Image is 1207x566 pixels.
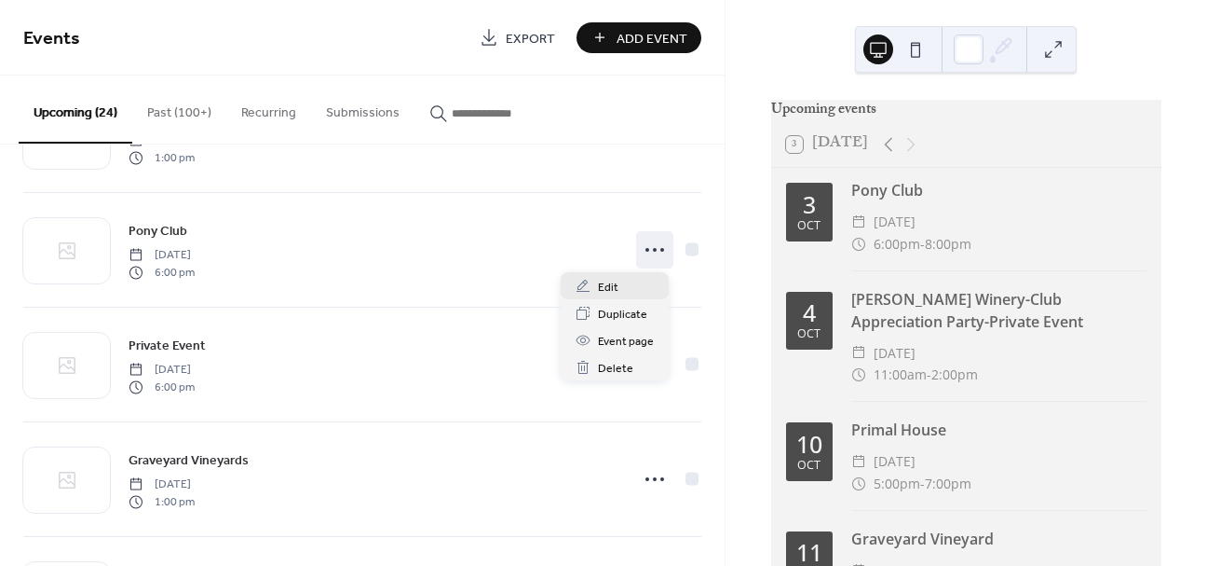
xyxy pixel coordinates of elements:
div: Oct [797,328,820,340]
span: 11:00am [874,364,927,386]
button: Past (100+) [132,76,226,142]
div: ​ [851,450,866,473]
span: Add Event [617,29,687,48]
span: 1:00 pm [129,149,195,166]
div: ​ [851,233,866,255]
a: Private Event [129,335,206,356]
span: Delete [598,359,633,379]
div: Pony Club [851,179,1146,201]
span: 8:00pm [925,233,971,255]
span: - [920,233,925,255]
span: - [920,473,925,495]
span: [DATE] [129,362,195,379]
a: Export [466,22,569,53]
span: Duplicate [598,305,647,324]
span: Pony Club [129,222,187,242]
div: 3 [803,193,816,216]
span: - [927,364,931,386]
div: [PERSON_NAME] Winery-Club Appreciation Party-Private Event [851,288,1146,333]
button: Add Event [576,22,701,53]
button: Upcoming (24) [19,76,132,144]
div: Oct [797,460,820,472]
span: Event page [598,332,654,352]
span: Private Event [129,337,206,356]
div: 10 [796,433,822,456]
span: 6:00pm [874,233,920,255]
span: Export [506,29,555,48]
span: [DATE] [129,476,195,493]
button: Recurring [226,76,311,142]
div: ​ [851,342,866,365]
div: Graveyard Vineyard [851,528,1146,550]
span: [DATE] [129,247,195,264]
a: Pony Club [129,220,187,242]
span: 6:00 pm [129,379,195,395]
div: ​ [851,364,866,386]
div: ​ [851,211,866,233]
div: Oct [797,220,820,232]
span: Edit [598,278,618,297]
span: [DATE] [874,450,915,473]
span: Graveyard Vineyards [129,451,249,471]
div: Upcoming events [771,100,1161,122]
span: 7:00pm [925,473,971,495]
span: [DATE] [874,211,915,233]
button: Submissions [311,76,414,142]
span: 2:00pm [931,364,978,386]
span: Events [23,21,80,57]
span: [DATE] [874,342,915,365]
span: 1:00 pm [129,493,195,510]
span: 6:00 pm [129,264,195,281]
div: Primal House [851,419,1146,441]
div: 11 [796,541,822,564]
div: ​ [851,473,866,495]
a: Graveyard Vineyards [129,449,249,471]
span: 5:00pm [874,473,920,495]
div: 4 [803,301,816,324]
